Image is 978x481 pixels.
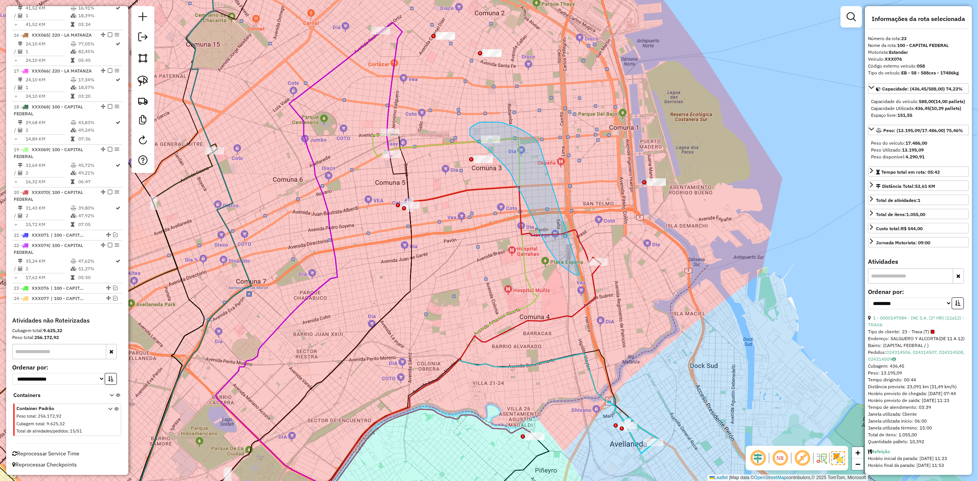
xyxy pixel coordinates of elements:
[14,56,18,64] td: =
[14,12,18,19] td: /
[106,286,111,290] em: Alterar sequência das rotas
[71,77,76,82] i: % de utilização do peso
[78,92,115,100] td: 03:20
[71,179,74,184] i: Tempo total em rota
[108,147,112,152] em: Finalizar rota
[18,77,23,82] i: Distância Total
[25,92,70,100] td: 24,10 KM
[868,342,969,349] div: Bairro: (CAPITAL FEDERAL / )
[868,425,969,431] div: Janela utilizada término: 15:00
[16,413,36,419] span: Peso total
[14,189,83,202] span: | 100 - CAPITAL FEDERAL
[16,405,99,412] span: Container Padrão
[905,140,927,146] strong: 17.486,00
[889,49,908,55] strong: Estandar
[647,178,666,186] div: Atividade não roteirizada - CENCO (CHASIS, PLAYO /NO 304 EB / REC )-JUMBO MADERO ENTREGAR A PARTI...
[12,461,77,468] span: Reprocessar Checkpoints
[18,206,23,210] i: Distância Total
[729,475,730,480] span: |
[32,232,49,238] span: XXX071
[34,334,59,340] strong: 256.172,92
[436,32,455,40] div: Atividade não roteirizada - CENCOSUD S.A. (PLAYO) DISCO SANTA FE (DEPOSITO EN SUBSUELO)
[25,12,70,19] td: 1
[49,32,92,38] span: | 220 - LA MATANZA
[71,275,74,280] i: Tempo total em rota
[14,274,18,281] td: =
[915,183,935,189] span: 53,61 KM
[32,147,49,152] span: XXX069
[71,42,76,46] i: % de utilização do peso
[108,68,112,73] em: Finalizar rota
[25,257,70,265] td: 35,24 KM
[897,112,912,118] strong: 151,55
[14,178,18,186] td: =
[18,49,23,54] i: Total de Atividades
[71,206,76,210] i: % de utilização do peso
[18,259,23,263] i: Distância Total
[709,475,728,480] a: Leaflet
[32,189,49,195] span: XXX070
[918,197,920,203] strong: 1
[855,448,860,457] span: +
[868,166,969,177] a: Tempo total em rota: 05:42
[871,147,966,153] div: Peso Utilizado:
[934,98,965,104] strong: (14,00 pallets)
[14,285,49,291] span: 23 -
[902,147,924,153] strong: 13.195,09
[871,153,966,160] div: Peso disponível:
[919,98,934,104] strong: 588,00
[868,315,964,328] a: 1 - 0000147084 - INC S.A. (2° HR) (11a12) - TRAVA
[18,13,23,18] i: Total de Atividades
[71,259,76,263] i: % de utilização do peso
[78,84,115,91] td: 18,57%
[868,390,969,397] div: Horário previsto de chegada: [DATE] 07:44
[25,76,70,84] td: 24,10 KM
[868,35,969,42] div: Número da rota:
[138,76,148,86] img: Selecionar atividades - laço
[71,163,76,168] i: % de utilização do peso
[108,243,112,247] em: Finalizar rota
[101,147,105,152] em: Alterar sequência das rotas
[25,126,70,134] td: 2
[771,449,789,467] span: Ocultar NR
[868,411,969,418] div: Janela utilizada: Cliente
[78,48,115,55] td: 82,45%
[71,171,76,175] i: % de utilização da cubagem
[25,212,70,220] td: 2
[915,105,930,111] strong: 436,45
[71,120,76,125] i: % de utilização do peso
[14,295,49,301] span: 24 -
[868,438,969,445] div: Quantidade pallets: 10,392
[71,49,76,54] i: % de utilização da cubagem
[25,48,70,55] td: 1
[905,154,925,160] strong: 4.290,91
[897,42,949,48] strong: 100 - CAPITAL FEDERAL
[13,391,100,399] span: Containers
[14,135,18,143] td: =
[78,21,115,28] td: 03:24
[14,169,18,177] td: /
[18,266,23,271] i: Total de Atividades
[51,295,86,302] span: 100 - CAPITAL FEDERAL
[871,449,890,454] a: Refeição
[25,265,70,273] td: 2
[71,137,74,141] i: Tempo total em rota
[18,6,23,10] i: Distância Total
[868,431,969,438] div: Total de itens: 1.055,00
[12,327,122,334] div: Cubagem total:
[68,428,69,434] span: :
[14,104,83,116] span: 18 -
[78,212,115,220] td: 47,92%
[876,183,935,190] div: Distância Total:
[51,232,86,239] span: 100 - CAPITAL FEDERAL
[876,197,920,203] span: Total de atividades:
[868,462,969,469] div: Horário final da parada: [DATE] 11:53
[871,112,966,119] div: Espaço livre:
[32,104,49,110] span: XXX068
[868,195,969,205] a: Total de atividades:1
[14,242,83,255] span: 22 -
[868,287,969,296] label: Ordenar por:
[115,243,119,247] em: Opções
[16,421,44,426] span: Cubagem total
[36,413,37,419] span: :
